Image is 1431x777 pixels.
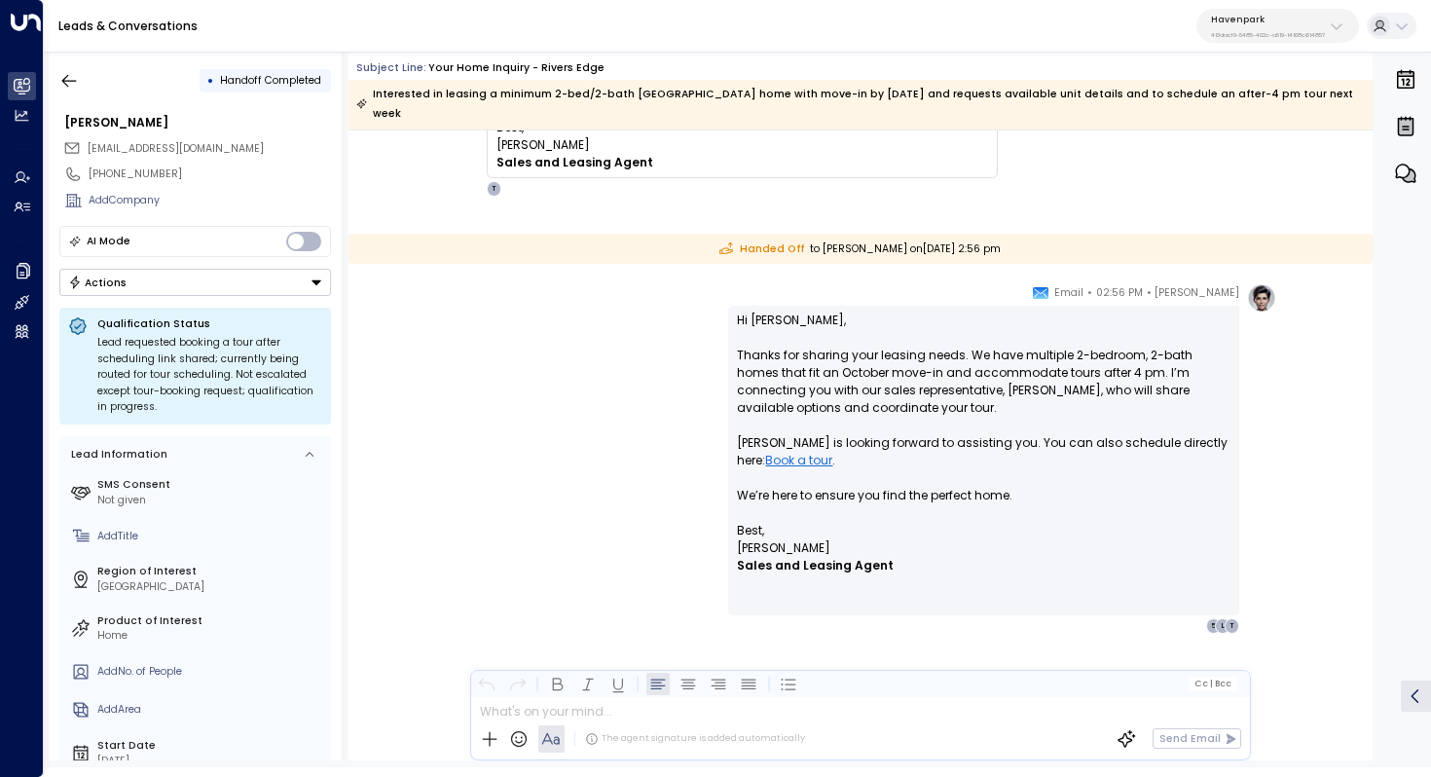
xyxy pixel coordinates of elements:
[737,522,764,539] span: Best,
[505,672,529,695] button: Redo
[66,447,167,462] div: Lead Information
[97,579,325,595] div: [GEOGRAPHIC_DATA]
[87,232,130,251] div: AI Mode
[97,664,325,680] div: AddNo. of People
[719,241,804,257] span: Handed Off
[585,732,805,746] div: The agent signature is added automatically
[97,613,325,629] label: Product of Interest
[349,234,1373,264] div: to [PERSON_NAME] on [DATE] 2:56 pm
[88,141,264,156] span: [EMAIL_ADDRESS][DOMAIN_NAME]
[97,754,325,769] div: [DATE]
[1196,9,1359,43] button: Havenpark413dacf9-5485-402c-a519-14108c614857
[475,672,498,695] button: Undo
[1147,283,1152,303] span: •
[97,564,325,579] label: Region of Interest
[356,60,426,75] span: Subject Line:
[97,529,325,544] div: AddTitle
[97,628,325,644] div: Home
[59,269,331,296] div: Button group with a nested menu
[1206,618,1222,634] div: 5
[1209,679,1212,688] span: |
[487,181,502,197] div: T
[59,269,331,296] button: Actions
[97,477,325,493] label: SMS Consent
[68,276,128,289] div: Actions
[207,67,214,93] div: •
[1225,618,1240,634] div: T
[89,193,331,208] div: AddCompany
[737,539,830,557] span: [PERSON_NAME]
[97,702,325,718] div: AddArea
[1215,618,1230,634] div: L
[89,166,331,182] div: [PHONE_NUMBER]
[220,73,321,88] span: Handoff Completed
[58,18,198,34] a: Leads & Conversations
[765,452,832,469] a: Book a tour
[737,312,1230,522] p: Hi [PERSON_NAME], Thanks for sharing your leasing needs. We have multiple 2-bedroom, 2-bath homes...
[97,493,325,508] div: Not given
[356,85,1364,124] div: Interested in leasing a minimum 2-bed/2-bath [GEOGRAPHIC_DATA] home with move-in by [DATE] and re...
[97,335,322,416] div: Lead requested booking a tour after scheduling link shared; currently being routed for tour sched...
[1211,31,1325,39] p: 413dacf9-5485-402c-a519-14108c614857
[64,114,331,131] div: [PERSON_NAME]
[1194,679,1231,688] span: Cc Bcc
[1211,14,1325,25] p: Havenpark
[1096,283,1143,303] span: 02:56 PM
[97,738,325,754] label: Start Date
[1189,677,1237,690] button: Cc|Bcc
[737,557,894,573] strong: Sales and Leasing Agent
[1247,283,1276,313] img: profile-logo.png
[1155,283,1239,303] span: [PERSON_NAME]
[496,136,590,154] span: [PERSON_NAME]
[97,316,322,331] p: Qualification Status
[496,154,653,170] strong: Sales and Leasing Agent
[1087,283,1092,303] span: •
[1054,283,1083,303] span: Email
[428,60,605,76] div: Your Home Inquiry - Rivers Edge
[88,141,264,157] span: lexiebigelow@gmail.com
